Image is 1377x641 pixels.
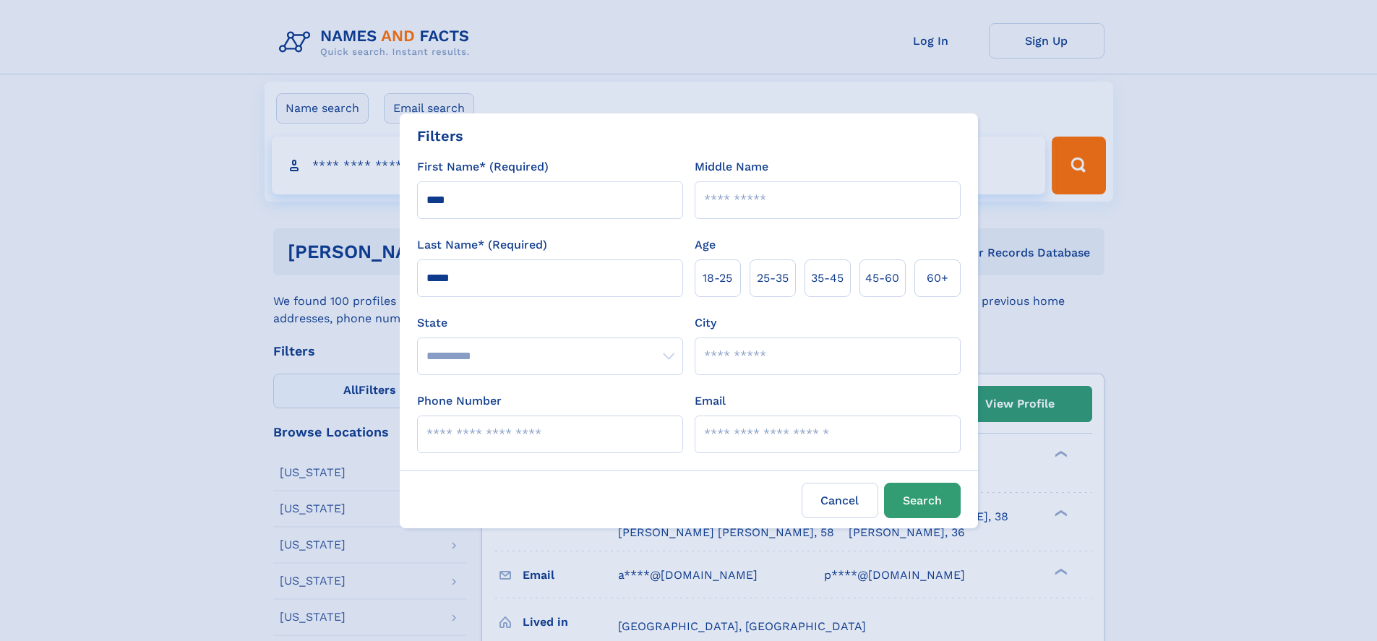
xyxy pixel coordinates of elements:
span: 25‑35 [757,270,789,287]
span: 60+ [927,270,948,287]
span: 45‑60 [865,270,899,287]
label: Age [695,236,716,254]
label: Last Name* (Required) [417,236,547,254]
button: Search [884,483,961,518]
label: Cancel [802,483,878,518]
label: City [695,314,716,332]
span: 35‑45 [811,270,844,287]
label: First Name* (Required) [417,158,549,176]
label: Email [695,392,726,410]
label: Phone Number [417,392,502,410]
label: State [417,314,683,332]
div: Filters [417,125,463,147]
label: Middle Name [695,158,768,176]
span: 18‑25 [703,270,732,287]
